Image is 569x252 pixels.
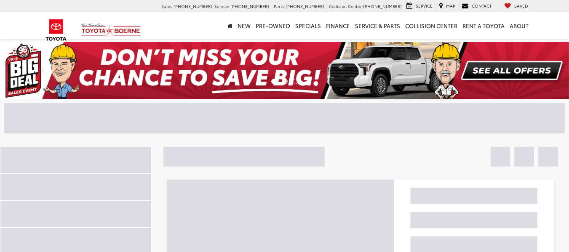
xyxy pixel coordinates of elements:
a: About [507,12,531,39]
a: Contact [459,3,494,10]
span: Service [214,3,229,9]
span: Parts [274,3,284,9]
span: [PHONE_NUMBER] [174,3,212,9]
span: [PHONE_NUMBER] [286,3,324,9]
a: Finance [323,12,353,39]
a: Service [404,3,435,10]
span: Sales [161,3,172,9]
a: Pre-Owned [253,12,293,39]
span: Saved [514,3,528,9]
a: New [235,12,253,39]
span: [PHONE_NUMBER] [363,3,402,9]
a: Rent a Toyota [460,12,507,39]
img: Toyota [40,16,72,44]
span: Collision Center [329,3,362,9]
a: My Saved Vehicles [502,3,530,10]
span: [PHONE_NUMBER] [230,3,269,9]
span: Contact [472,3,492,9]
a: Collision Center [403,12,460,39]
a: Service & Parts: Opens in a new tab [353,12,403,39]
a: Map [437,3,457,10]
a: Home [225,12,235,39]
span: Service [416,3,433,9]
span: Map [446,3,455,9]
a: Specials [293,12,323,39]
img: Vic Vaughan Toyota of Boerne [81,23,141,37]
